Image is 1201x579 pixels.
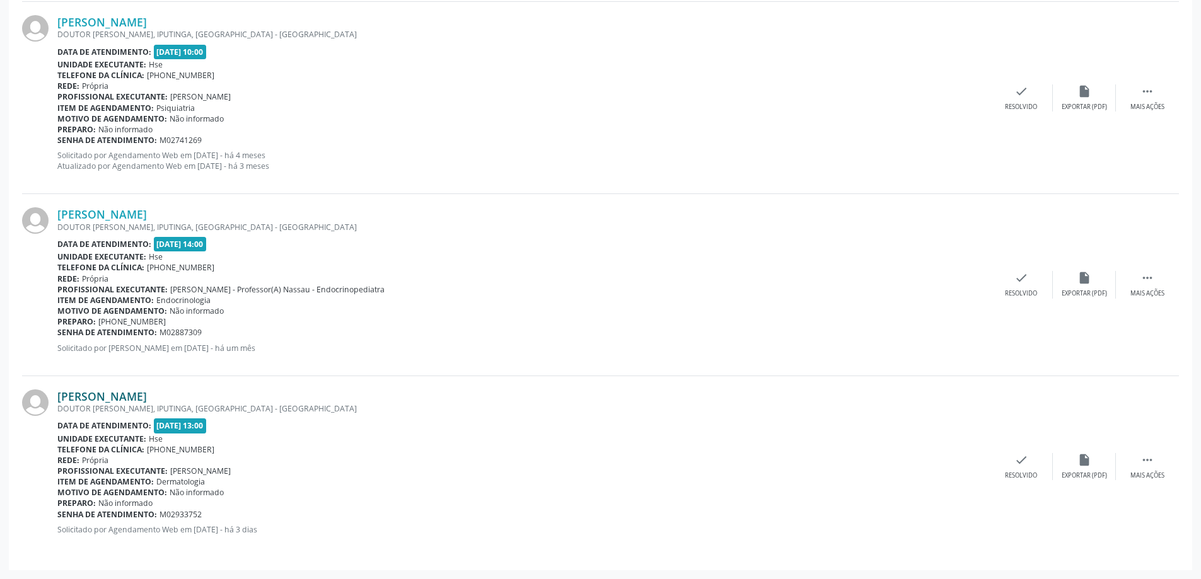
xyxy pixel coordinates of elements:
[57,135,157,146] b: Senha de atendimento:
[154,237,207,251] span: [DATE] 14:00
[57,389,147,403] a: [PERSON_NAME]
[160,509,202,520] span: M02933752
[82,273,108,284] span: Própria
[22,15,49,42] img: img
[22,207,49,234] img: img
[57,59,146,70] b: Unidade executante:
[98,316,166,327] span: [PHONE_NUMBER]
[57,487,167,498] b: Motivo de agendamento:
[22,389,49,416] img: img
[57,295,154,306] b: Item de agendamento:
[57,150,990,171] p: Solicitado por Agendamento Web em [DATE] - há 4 meses Atualizado por Agendamento Web em [DATE] - ...
[57,113,167,124] b: Motivo de agendamento:
[57,262,144,273] b: Telefone da clínica:
[149,433,163,444] span: Hse
[170,91,231,102] span: [PERSON_NAME]
[1130,471,1164,480] div: Mais ações
[98,498,153,508] span: Não informado
[156,476,205,487] span: Dermatologia
[57,509,157,520] b: Senha de atendimento:
[82,455,108,466] span: Própria
[57,524,990,535] p: Solicitado por Agendamento Web em [DATE] - há 3 dias
[170,466,231,476] span: [PERSON_NAME]
[147,444,214,455] span: [PHONE_NUMBER]
[156,103,195,113] span: Psiquiatria
[160,135,202,146] span: M02741269
[57,420,151,431] b: Data de atendimento:
[57,29,990,40] div: DOUTOR [PERSON_NAME], IPUTINGA, [GEOGRAPHIC_DATA] - [GEOGRAPHIC_DATA]
[1005,471,1037,480] div: Resolvido
[1140,84,1154,98] i: 
[1130,289,1164,298] div: Mais ações
[57,498,96,508] b: Preparo:
[82,81,108,91] span: Própria
[57,124,96,135] b: Preparo:
[1062,471,1107,480] div: Exportar (PDF)
[57,444,144,455] b: Telefone da clínica:
[57,207,147,221] a: [PERSON_NAME]
[1140,453,1154,467] i: 
[154,418,207,433] span: [DATE] 13:00
[1077,271,1091,285] i: insert_drive_file
[149,251,163,262] span: Hse
[57,222,990,232] div: DOUTOR [PERSON_NAME], IPUTINGA, [GEOGRAPHIC_DATA] - [GEOGRAPHIC_DATA]
[57,403,990,414] div: DOUTOR [PERSON_NAME], IPUTINGA, [GEOGRAPHIC_DATA] - [GEOGRAPHIC_DATA]
[1077,453,1091,467] i: insert_drive_file
[147,262,214,273] span: [PHONE_NUMBER]
[57,103,154,113] b: Item de agendamento:
[57,306,167,316] b: Motivo de agendamento:
[57,91,168,102] b: Profissional executante:
[156,295,211,306] span: Endocrinologia
[170,306,224,316] span: Não informado
[57,47,151,57] b: Data de atendimento:
[160,327,202,338] span: M02887309
[57,343,990,353] p: Solicitado por [PERSON_NAME] em [DATE] - há um mês
[147,70,214,81] span: [PHONE_NUMBER]
[57,273,79,284] b: Rede:
[57,455,79,466] b: Rede:
[170,113,224,124] span: Não informado
[57,316,96,327] b: Preparo:
[149,59,163,70] span: Hse
[1005,289,1037,298] div: Resolvido
[57,284,168,295] b: Profissional executante:
[57,476,154,487] b: Item de agendamento:
[57,251,146,262] b: Unidade executante:
[1014,453,1028,467] i: check
[1130,103,1164,112] div: Mais ações
[98,124,153,135] span: Não informado
[1062,289,1107,298] div: Exportar (PDF)
[57,15,147,29] a: [PERSON_NAME]
[57,81,79,91] b: Rede:
[1005,103,1037,112] div: Resolvido
[57,466,168,476] b: Profissional executante:
[1014,84,1028,98] i: check
[1140,271,1154,285] i: 
[57,239,151,249] b: Data de atendimento:
[170,284,385,295] span: [PERSON_NAME] - Professor(A) Nassau - Endocrinopediatra
[1077,84,1091,98] i: insert_drive_file
[170,487,224,498] span: Não informado
[57,70,144,81] b: Telefone da clínica:
[57,433,146,444] b: Unidade executante:
[57,327,157,338] b: Senha de atendimento:
[154,45,207,59] span: [DATE] 10:00
[1062,103,1107,112] div: Exportar (PDF)
[1014,271,1028,285] i: check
